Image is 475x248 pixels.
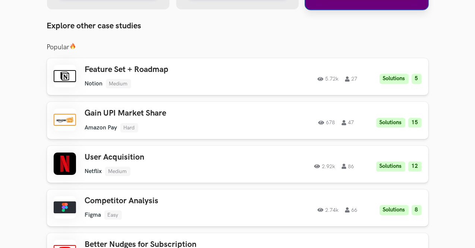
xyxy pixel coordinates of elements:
[47,58,428,95] a: Feature Set + RoadmapNotionMedium5.72k27Solutions5
[85,196,249,206] h3: Competitor Analysis
[105,167,130,176] li: Medium
[376,118,405,128] li: Solutions
[85,124,117,131] li: Amazon Pay
[412,205,422,215] li: 8
[120,123,138,132] li: Hard
[412,74,422,84] li: 5
[85,65,249,75] h3: Feature Set + Roadmap
[380,74,409,84] li: Solutions
[318,207,339,213] span: 2.74k
[319,120,335,125] span: 678
[85,80,103,87] li: Notion
[408,161,422,172] li: 12
[47,43,428,51] h3: Popular
[376,161,405,172] li: Solutions
[318,76,339,82] span: 5.72k
[342,164,354,169] span: 86
[408,118,422,128] li: 15
[47,146,428,183] a: User AcquisitionNetflixMedium2.92k86Solutions12
[47,21,428,31] h3: Explore other case studies
[85,109,249,118] h3: Gain UPI Market Share
[342,120,354,125] span: 47
[47,102,428,139] a: Gain UPI Market ShareAmazon PayHard67847Solutions15
[345,76,358,82] span: 27
[106,79,131,88] li: Medium
[85,211,101,219] li: Figma
[345,207,358,213] span: 66
[85,168,102,175] li: Netflix
[104,210,122,220] li: Easy
[85,153,249,162] h3: User Acquisition
[380,205,409,215] li: Solutions
[70,43,76,49] img: 🔥
[47,189,428,226] a: Competitor AnalysisFigmaEasy2.74k66Solutions8
[314,164,335,169] span: 2.92k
